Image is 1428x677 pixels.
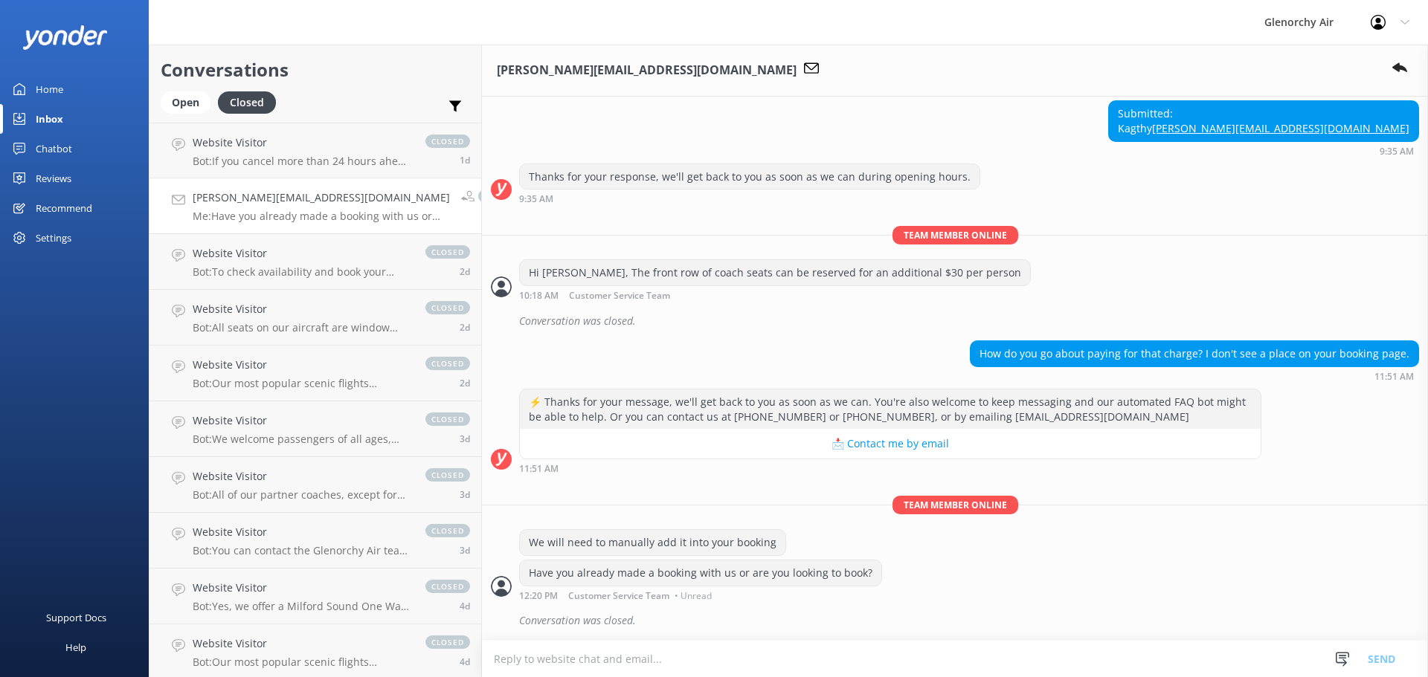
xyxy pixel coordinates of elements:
[193,321,411,334] p: Bot: All seats on our aircraft are window seats. However, seat allocation is at the pilot's discr...
[193,655,411,669] p: Bot: Our most popular scenic flights include: - Milford Sound Fly | Cruise | Fly - Our most popul...
[193,190,450,206] h4: [PERSON_NAME][EMAIL_ADDRESS][DOMAIN_NAME]
[425,580,470,593] span: closed
[520,389,1261,429] div: ⚡ Thanks for your message, we'll get back to you as soon as we can. You're also welcome to keep m...
[161,91,210,114] div: Open
[519,464,559,473] strong: 11:51 AM
[491,308,1419,334] div: 2025-09-07T22:19:04.761
[519,308,1419,334] div: Conversation was closed.
[193,600,411,613] p: Bot: Yes, we offer a Milford Sound One Way Flight from [GEOGRAPHIC_DATA]. You can learn more and ...
[149,178,481,234] a: [PERSON_NAME][EMAIL_ADDRESS][DOMAIN_NAME]Me:Have you already made a booking with us or are you lo...
[460,488,470,501] span: Sep 06 2025 07:14pm (UTC +12:00) Pacific/Auckland
[161,94,218,110] a: Open
[193,433,411,446] p: Bot: We welcome passengers of all ages, and most experiences are suitable for the whole family. H...
[519,193,980,204] div: Sep 08 2025 09:35am (UTC +12:00) Pacific/Auckland
[193,210,450,223] p: Me: Have you already made a booking with us or are you looking to book?
[460,433,470,445] span: Sep 07 2025 03:48am (UTC +12:00) Pacific/Auckland
[460,377,470,389] span: Sep 07 2025 07:12pm (UTC +12:00) Pacific/Auckland
[568,592,669,600] span: Customer Service Team
[425,468,470,482] span: closed
[460,655,470,668] span: Sep 06 2025 01:57am (UTC +12:00) Pacific/Auckland
[519,463,1261,473] div: Sep 08 2025 11:51am (UTC +12:00) Pacific/Auckland
[193,635,411,652] h4: Website Visitor
[520,530,785,555] div: We will need to manually add it into your booking
[149,123,481,178] a: Website VisitorBot:If you cancel more than 24 hours ahead of time, you will not incur a cancellat...
[460,600,470,612] span: Sep 06 2025 05:52am (UTC +12:00) Pacific/Auckland
[1380,147,1414,156] strong: 9:35 AM
[519,290,1031,301] div: Sep 08 2025 10:18am (UTC +12:00) Pacific/Auckland
[149,569,481,624] a: Website VisitorBot:Yes, we offer a Milford Sound One Way Flight from [GEOGRAPHIC_DATA]. You can l...
[149,290,481,346] a: Website VisitorBot:All seats on our aircraft are window seats. However, seat allocation is at the...
[36,193,92,223] div: Recommend
[36,163,71,193] div: Reviews
[460,154,470,166] span: Sep 08 2025 12:55pm (UTC +12:00) Pacific/Auckland
[193,135,411,151] h4: Website Visitor
[149,401,481,457] a: Website VisitorBot:We welcome passengers of all ages, and most experiences are suitable for the w...
[460,265,470,278] span: Sep 08 2025 08:56am (UTC +12:00) Pacific/Auckland
[1109,101,1418,140] div: Submitted: Kagthy
[519,195,553,204] strong: 9:35 AM
[970,371,1419,381] div: Sep 08 2025 11:51am (UTC +12:00) Pacific/Auckland
[193,524,411,540] h4: Website Visitor
[193,488,411,502] p: Bot: All of our partner coaches, except for one, have toilets on board. However, we cannot guaran...
[425,135,470,148] span: closed
[149,234,481,290] a: Website VisitorBot:To check availability and book your experience, please visit [URL][DOMAIN_NAME...
[149,346,481,401] a: Website VisitorBot:Our most popular scenic flights include: - Milford Sound Fly | Cruise | Fly - ...
[46,603,106,632] div: Support Docs
[892,496,1018,514] span: Team member online
[971,341,1418,366] div: How do you go about paying for that charge? I don't see a place on your booking page.
[1152,121,1409,135] a: [PERSON_NAME][EMAIL_ADDRESS][DOMAIN_NAME]
[1374,372,1414,381] strong: 11:51 AM
[218,91,276,114] div: Closed
[22,25,108,50] img: yonder-white-logo.png
[497,61,797,80] h3: [PERSON_NAME][EMAIL_ADDRESS][DOMAIN_NAME]
[519,590,882,600] div: Sep 08 2025 12:20pm (UTC +12:00) Pacific/Auckland
[193,468,411,485] h4: Website Visitor
[519,291,559,301] strong: 10:18 AM
[460,544,470,557] span: Sep 06 2025 04:08pm (UTC +12:00) Pacific/Auckland
[425,524,470,537] span: closed
[520,429,1261,459] button: 📩 Contact me by email
[193,155,411,168] p: Bot: If you cancel more than 24 hours ahead of time, you will not incur a cancellation charge.
[193,580,411,596] h4: Website Visitor
[193,412,411,429] h4: Website Visitor
[1108,146,1419,156] div: Sep 08 2025 09:35am (UTC +12:00) Pacific/Auckland
[149,513,481,569] a: Website VisitorBot:You can contact the Glenorchy Air team at 0800 676 264 or [PHONE_NUMBER], or b...
[193,301,411,317] h4: Website Visitor
[892,226,1018,244] span: Team member online
[193,544,411,557] p: Bot: You can contact the Glenorchy Air team at 0800 676 264 or [PHONE_NUMBER], or by emailing [EM...
[491,608,1419,633] div: 2025-09-08T00:20:32.475
[36,134,72,163] div: Chatbot
[520,164,980,190] div: Thanks for your response, we'll get back to you as soon as we can during opening hours.
[149,457,481,513] a: Website VisitorBot:All of our partner coaches, except for one, have toilets on board. However, we...
[519,592,558,600] strong: 12:20 PM
[569,291,670,301] span: Customer Service Team
[519,608,1419,633] div: Conversation was closed.
[425,301,470,314] span: closed
[161,56,470,84] h2: Conversations
[425,357,470,370] span: closed
[193,377,411,390] p: Bot: Our most popular scenic flights include: - Milford Sound Fly | Cruise | Fly - Our most popul...
[193,357,411,373] h4: Website Visitor
[36,74,63,104] div: Home
[218,94,283,110] a: Closed
[36,104,63,134] div: Inbox
[425,412,470,426] span: closed
[425,245,470,259] span: closed
[460,321,470,334] span: Sep 07 2025 09:56pm (UTC +12:00) Pacific/Auckland
[675,592,712,600] span: • Unread
[520,260,1030,285] div: Hi [PERSON_NAME], The front row of coach seats can be reserved for an additional $30 per person
[193,265,411,279] p: Bot: To check availability and book your experience, please visit [URL][DOMAIN_NAME].
[36,223,71,253] div: Settings
[520,560,881,586] div: Have you already made a booking with us or are you looking to book?
[425,635,470,649] span: closed
[65,632,86,662] div: Help
[193,245,411,262] h4: Website Visitor
[478,190,523,203] span: closed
